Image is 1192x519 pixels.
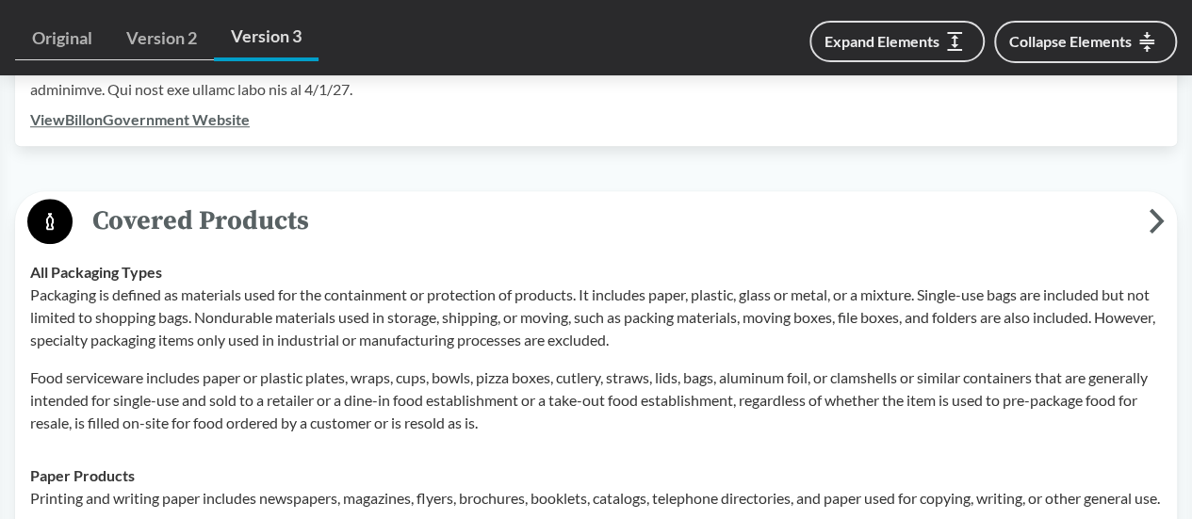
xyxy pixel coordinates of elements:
[73,200,1149,242] span: Covered Products
[22,198,1170,246] button: Covered Products
[30,284,1162,351] p: Packaging is defined as materials used for the containment or protection of products. It includes...
[30,110,250,128] a: ViewBillonGovernment Website
[214,15,318,61] a: Version 3
[809,21,985,62] button: Expand Elements
[30,487,1162,510] p: Printing and writing paper includes newspapers, magazines, flyers, brochures, booklets, catalogs,...
[30,466,135,484] strong: Paper Products
[994,21,1177,63] button: Collapse Elements
[30,366,1162,434] p: Food serviceware includes paper or plastic plates, wraps, cups, bowls, pizza boxes, cutlery, stra...
[109,17,214,60] a: Version 2
[15,17,109,60] a: Original
[30,263,162,281] strong: All Packaging Types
